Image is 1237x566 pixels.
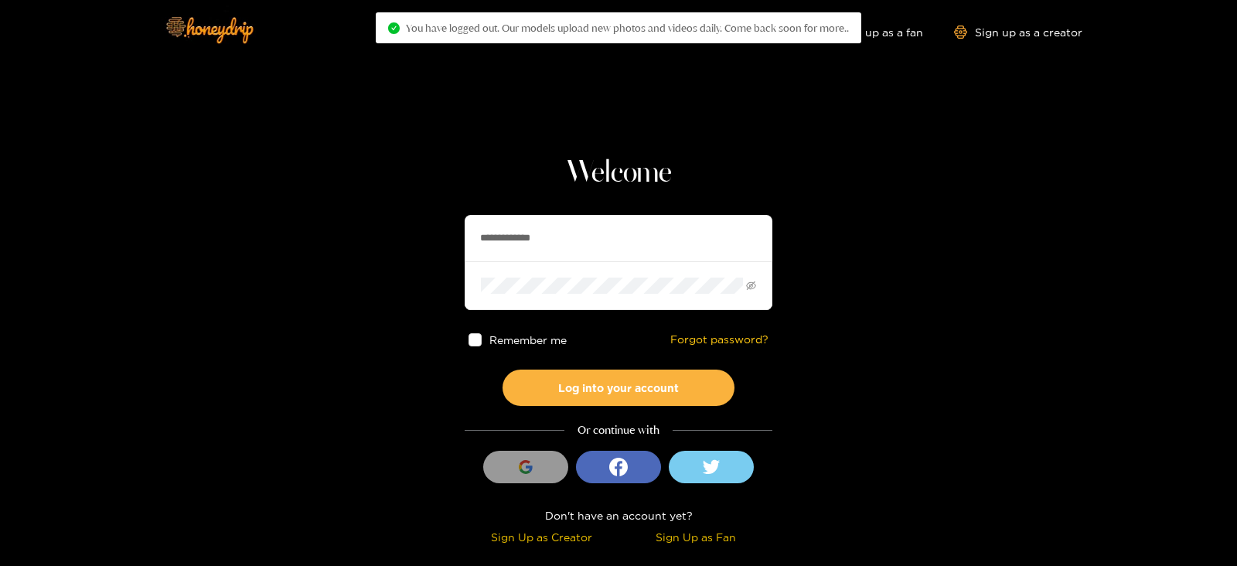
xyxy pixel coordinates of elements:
span: eye-invisible [746,281,756,291]
a: Forgot password? [670,333,768,346]
div: Sign Up as Fan [622,528,768,546]
a: Sign up as a creator [954,26,1082,39]
h1: Welcome [465,155,772,192]
div: Don't have an account yet? [465,506,772,524]
div: Sign Up as Creator [469,528,615,546]
a: Sign up as a fan [817,26,923,39]
button: Log into your account [503,370,734,406]
span: You have logged out. Our models upload new photos and videos daily. Come back soon for more.. [406,22,849,34]
span: Remember me [489,334,567,346]
span: check-circle [388,22,400,34]
div: Or continue with [465,421,772,439]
